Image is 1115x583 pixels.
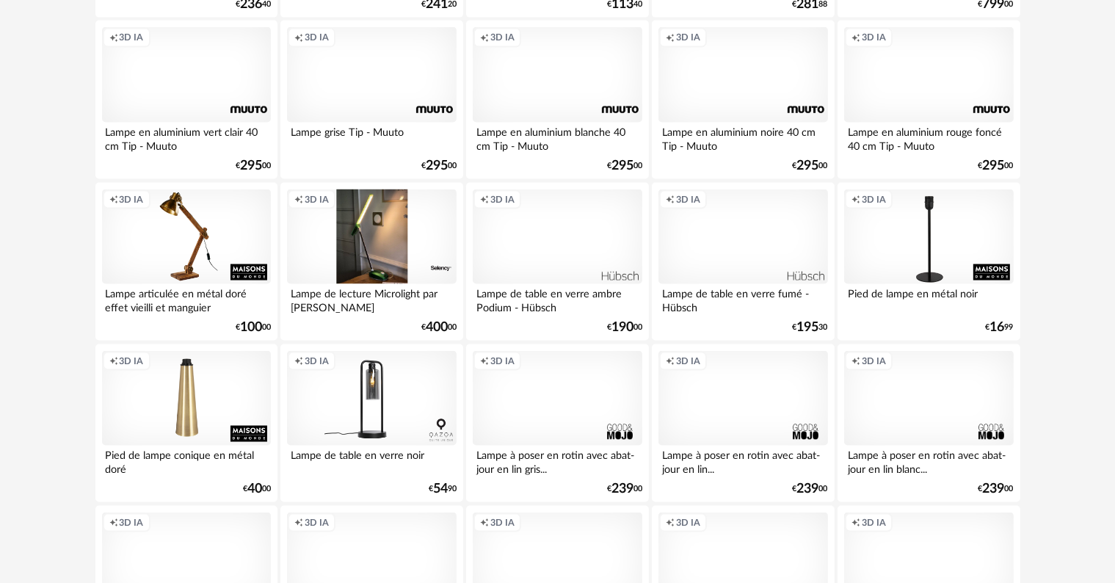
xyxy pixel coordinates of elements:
[844,446,1013,475] div: Lampe à poser en rotin avec abat-jour en lin blanc...
[473,123,642,152] div: Lampe en aluminium blanche 40 cm Tip - Muuto
[240,322,262,333] span: 100
[305,517,329,529] span: 3D IA
[305,194,329,206] span: 3D IA
[797,161,819,171] span: 295
[862,355,886,367] span: 3D IA
[243,484,271,494] div: € 00
[109,32,118,43] span: Creation icon
[611,484,633,494] span: 239
[978,161,1014,171] div: € 00
[658,284,827,314] div: Lampe de table en verre fumé - Hübsch
[658,123,827,152] div: Lampe en aluminium noire 40 cm Tip - Muuto
[676,194,700,206] span: 3D IA
[652,21,834,179] a: Creation icon 3D IA Lampe en aluminium noire 40 cm Tip - Muuto €29500
[676,355,700,367] span: 3D IA
[490,194,515,206] span: 3D IA
[611,161,633,171] span: 295
[287,123,456,152] div: Lampe grise Tip - Muuto
[109,355,118,367] span: Creation icon
[280,183,462,341] a: Creation icon 3D IA Lampe de lecture Microlight par [PERSON_NAME] €40000
[480,517,489,529] span: Creation icon
[287,284,456,314] div: Lampe de lecture Microlight par [PERSON_NAME]
[490,517,515,529] span: 3D IA
[844,123,1013,152] div: Lampe en aluminium rouge foncé 40 cm Tip - Muuto
[305,32,329,43] span: 3D IA
[838,344,1020,503] a: Creation icon 3D IA Lampe à poser en rotin avec abat-jour en lin blanc... €23900
[851,32,860,43] span: Creation icon
[851,517,860,529] span: Creation icon
[666,194,675,206] span: Creation icon
[466,183,648,341] a: Creation icon 3D IA Lampe de table en verre ambre Podium - Hübsch €19000
[236,322,271,333] div: € 00
[280,344,462,503] a: Creation icon 3D IA Lampe de table en verre noir €5490
[990,322,1005,333] span: 16
[426,161,448,171] span: 295
[490,355,515,367] span: 3D IA
[287,446,456,475] div: Lampe de table en verre noir
[102,284,271,314] div: Lampe articulée en métal doré effet vieilli et manguier
[120,355,144,367] span: 3D IA
[480,32,489,43] span: Creation icon
[120,517,144,529] span: 3D IA
[793,484,828,494] div: € 00
[429,484,457,494] div: € 90
[473,284,642,314] div: Lampe de table en verre ambre Podium - Hübsch
[797,484,819,494] span: 239
[838,183,1020,341] a: Creation icon 3D IA Pied de lampe en métal noir €1699
[426,322,448,333] span: 400
[466,344,648,503] a: Creation icon 3D IA Lampe à poser en rotin avec abat-jour en lin gris... €23900
[294,355,303,367] span: Creation icon
[247,484,262,494] span: 40
[666,355,675,367] span: Creation icon
[95,183,277,341] a: Creation icon 3D IA Lampe articulée en métal doré effet vieilli et manguier €10000
[797,322,819,333] span: 195
[862,32,886,43] span: 3D IA
[280,21,462,179] a: Creation icon 3D IA Lampe grise Tip - Muuto €29500
[978,484,1014,494] div: € 00
[294,194,303,206] span: Creation icon
[666,517,675,529] span: Creation icon
[102,123,271,152] div: Lampe en aluminium vert clair 40 cm Tip - Muuto
[95,344,277,503] a: Creation icon 3D IA Pied de lampe conique en métal doré €4000
[240,161,262,171] span: 295
[95,21,277,179] a: Creation icon 3D IA Lampe en aluminium vert clair 40 cm Tip - Muuto €29500
[421,322,457,333] div: € 00
[611,322,633,333] span: 190
[838,21,1020,179] a: Creation icon 3D IA Lampe en aluminium rouge foncé 40 cm Tip - Muuto €29500
[652,344,834,503] a: Creation icon 3D IA Lampe à poser en rotin avec abat-jour en lin... €23900
[844,284,1013,314] div: Pied de lampe en métal noir
[666,32,675,43] span: Creation icon
[433,484,448,494] span: 54
[109,194,118,206] span: Creation icon
[294,517,303,529] span: Creation icon
[473,446,642,475] div: Lampe à poser en rotin avec abat-jour en lin gris...
[102,446,271,475] div: Pied de lampe conique en métal doré
[676,517,700,529] span: 3D IA
[109,517,118,529] span: Creation icon
[466,21,648,179] a: Creation icon 3D IA Lampe en aluminium blanche 40 cm Tip - Muuto €29500
[793,322,828,333] div: € 30
[851,355,860,367] span: Creation icon
[652,183,834,341] a: Creation icon 3D IA Lampe de table en verre fumé - Hübsch €19530
[236,161,271,171] div: € 00
[793,161,828,171] div: € 00
[862,194,886,206] span: 3D IA
[490,32,515,43] span: 3D IA
[851,194,860,206] span: Creation icon
[986,322,1014,333] div: € 99
[305,355,329,367] span: 3D IA
[421,161,457,171] div: € 00
[120,32,144,43] span: 3D IA
[983,484,1005,494] span: 239
[607,484,642,494] div: € 00
[983,161,1005,171] span: 295
[607,322,642,333] div: € 00
[120,194,144,206] span: 3D IA
[294,32,303,43] span: Creation icon
[607,161,642,171] div: € 00
[676,32,700,43] span: 3D IA
[658,446,827,475] div: Lampe à poser en rotin avec abat-jour en lin...
[480,194,489,206] span: Creation icon
[480,355,489,367] span: Creation icon
[862,517,886,529] span: 3D IA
